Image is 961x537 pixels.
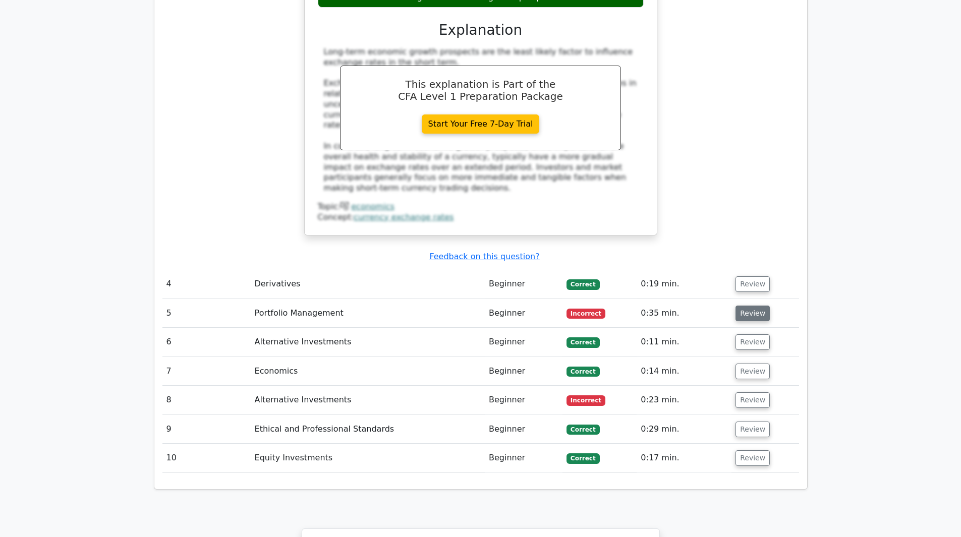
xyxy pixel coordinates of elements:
button: Review [736,450,770,466]
a: economics [351,202,394,211]
a: Feedback on this question? [429,252,539,261]
td: 0:19 min. [637,270,731,299]
td: 9 [162,415,251,444]
a: Start Your Free 7-Day Trial [422,114,540,134]
td: 5 [162,299,251,328]
td: Beginner [485,386,562,414]
span: Correct [567,279,599,289]
td: Alternative Investments [251,328,485,356]
button: Review [736,422,770,437]
span: Incorrect [567,309,605,319]
td: Ethical and Professional Standards [251,415,485,444]
td: 0:14 min. [637,357,731,386]
div: Topic: [318,202,644,212]
td: 0:17 min. [637,444,731,472]
td: Beginner [485,270,562,299]
h3: Explanation [324,22,638,39]
span: Correct [567,367,599,377]
button: Review [736,306,770,321]
td: Beginner [485,357,562,386]
td: Beginner [485,444,562,472]
td: Beginner [485,299,562,328]
button: Review [736,364,770,379]
td: Economics [251,357,485,386]
div: Long-term economic growth prospects are the least likely factor to influence exchange rates in th... [324,47,638,194]
td: Equity Investments [251,444,485,472]
td: 0:23 min. [637,386,731,414]
td: Beginner [485,415,562,444]
td: 4 [162,270,251,299]
span: Incorrect [567,395,605,405]
td: 0:35 min. [637,299,731,328]
button: Review [736,392,770,408]
span: Correct [567,337,599,347]
td: 6 [162,328,251,356]
span: Correct [567,453,599,463]
td: 0:11 min. [637,328,731,356]
button: Review [736,276,770,292]
td: 7 [162,357,251,386]
span: Correct [567,425,599,435]
div: Concept: [318,212,644,223]
td: 8 [162,386,251,414]
td: Alternative Investments [251,386,485,414]
td: Derivatives [251,270,485,299]
button: Review [736,334,770,350]
td: 0:29 min. [637,415,731,444]
a: currency exchange rates [354,212,454,222]
td: Beginner [485,328,562,356]
td: Portfolio Management [251,299,485,328]
td: 10 [162,444,251,472]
